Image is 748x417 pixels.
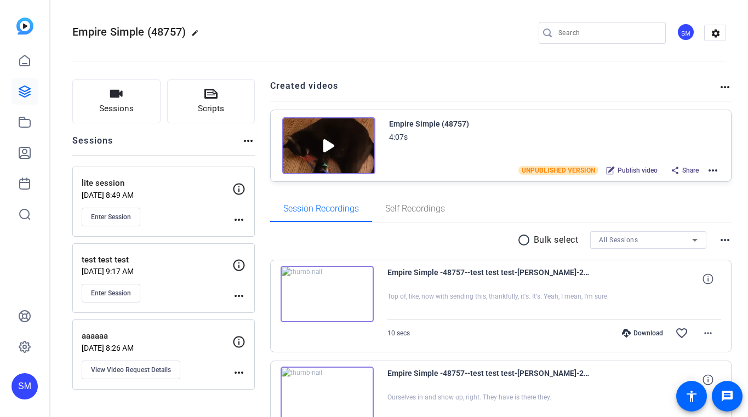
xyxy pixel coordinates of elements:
button: Sessions [72,79,161,123]
span: UNPUBLISHED VERSION [518,166,598,175]
mat-icon: favorite_border [675,327,688,340]
mat-icon: more_horiz [718,233,732,247]
mat-icon: more_horiz [701,327,715,340]
h2: Created videos [270,79,719,101]
span: Sessions [99,102,134,115]
mat-icon: more_horiz [706,164,720,177]
mat-icon: more_horiz [232,213,245,226]
span: Publish video [618,166,658,175]
mat-icon: settings [705,25,727,42]
ngx-avatar: Shannon Mulligan [677,23,696,42]
span: Enter Session [91,213,131,221]
div: SM [12,373,38,399]
span: View Video Request Details [91,365,171,374]
p: [DATE] 8:26 AM [82,344,232,352]
mat-icon: more_horiz [718,81,732,94]
mat-icon: more_horiz [232,366,245,379]
img: thumb-nail [281,266,374,323]
span: Empire Simple (48757) [72,25,186,38]
p: test test test [82,254,232,266]
button: Scripts [167,79,255,123]
button: Enter Session [82,208,140,226]
div: 4:07s [389,130,408,144]
span: Enter Session [91,289,131,298]
span: Scripts [198,102,224,115]
mat-icon: more_horiz [232,289,245,302]
p: lite session [82,177,232,190]
span: Empire Simple -48757--test test test-[PERSON_NAME]-2025-08-28-09-21-18-844-0 [387,266,590,292]
p: aaaaaa [82,330,232,342]
div: Empire Simple (48757) [389,117,469,130]
p: [DATE] 9:17 AM [82,267,232,276]
span: Session Recordings [283,204,359,213]
mat-icon: accessibility [685,390,698,403]
mat-icon: radio_button_unchecked [517,233,534,247]
mat-icon: message [721,390,734,403]
span: Self Recordings [385,204,445,213]
span: Share [682,166,699,175]
mat-icon: edit [191,29,204,42]
button: View Video Request Details [82,361,180,379]
img: blue-gradient.svg [16,18,33,35]
p: [DATE] 8:49 AM [82,191,232,199]
button: Enter Session [82,284,140,302]
span: All Sessions [599,236,638,244]
span: 10 secs [387,329,410,337]
mat-icon: more_horiz [242,134,255,147]
p: Bulk select [534,233,579,247]
input: Search [558,26,657,39]
span: Empire Simple -48757--test test test-[PERSON_NAME]-2025-08-28-09-20-18-841-0 [387,367,590,393]
img: Creator Project Thumbnail [282,117,375,174]
h2: Sessions [72,134,113,155]
div: Download [616,329,669,338]
div: SM [677,23,695,41]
